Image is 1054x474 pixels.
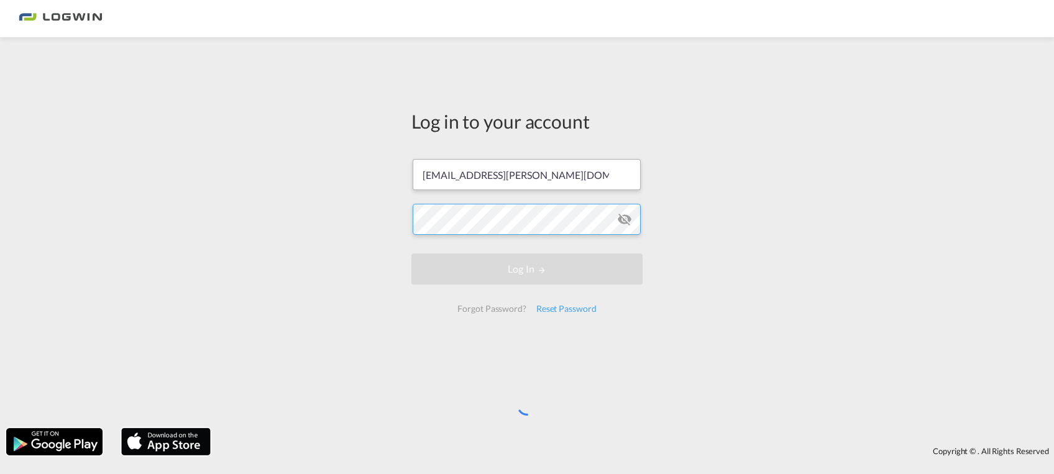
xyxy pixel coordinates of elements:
[617,212,632,227] md-icon: icon-eye-off
[452,298,531,320] div: Forgot Password?
[120,427,212,457] img: apple.png
[531,298,602,320] div: Reset Password
[411,253,643,285] button: LOGIN
[5,427,104,457] img: google.png
[217,440,1054,462] div: Copyright © . All Rights Reserved
[413,159,641,190] input: Enter email/phone number
[19,5,103,33] img: bc73a0e0d8c111efacd525e4c8ad7d32.png
[411,108,643,134] div: Log in to your account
